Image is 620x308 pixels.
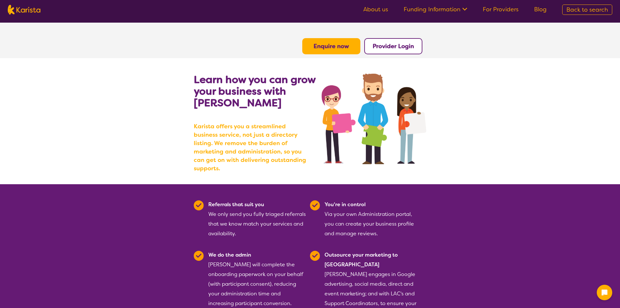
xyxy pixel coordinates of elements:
[325,251,398,268] b: Outsource your marketing to [GEOGRAPHIC_DATA]
[566,6,608,14] span: Back to search
[363,5,388,13] a: About us
[194,122,310,173] b: Karista offers you a streamlined business service, not just a directory listing. We remove the bu...
[314,42,349,50] a: Enquire now
[208,200,306,239] div: We only send you fully triaged referrals that we know match your services and availability.
[194,251,204,261] img: Tick
[194,73,315,110] b: Learn how you can grow your business with [PERSON_NAME]
[208,201,264,208] b: Referrals that suit you
[325,201,366,208] b: You're in control
[302,38,360,54] button: Enquire now
[534,5,547,13] a: Blog
[310,200,320,210] img: Tick
[194,200,204,210] img: Tick
[208,251,251,258] b: We do the admin
[483,5,519,13] a: For Providers
[325,200,422,239] div: Via your own Administration portal, you can create your business profile and manage reviews.
[562,5,612,15] a: Back to search
[404,5,467,13] a: Funding Information
[373,42,414,50] a: Provider Login
[310,251,320,261] img: Tick
[8,5,40,15] img: Karista logo
[322,74,426,164] img: grow your business with Karista
[364,38,422,54] button: Provider Login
